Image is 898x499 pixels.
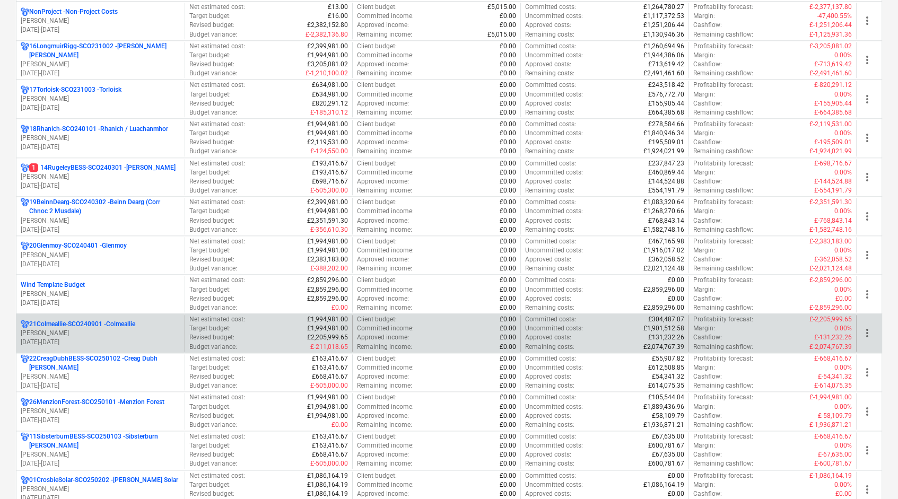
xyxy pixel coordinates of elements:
p: Budget variance : [189,147,237,156]
p: Revised budget : [189,177,234,186]
p: [PERSON_NAME] [21,94,180,103]
p: Approved costs : [525,99,571,108]
p: 20Glenmoy-SCO240401 - Glenmoy [29,241,127,250]
p: [PERSON_NAME] [21,172,180,181]
p: £-554,191.79 [814,186,852,195]
p: £698,716.67 [312,177,348,186]
div: Project has multi currencies enabled [21,241,29,250]
p: £0.00 [500,255,516,264]
p: [DATE] - [DATE] [21,459,180,468]
p: £1,130,946.36 [643,30,684,39]
p: £2,491,461.60 [643,69,684,78]
p: 16LongmuirRigg-SCO231002 - [PERSON_NAME] [PERSON_NAME] [29,42,180,60]
p: £0.00 [500,108,516,117]
div: 17Torloisk-SCO231003 -Torloisk[PERSON_NAME][DATE]-[DATE] [21,85,180,112]
p: £155,905.44 [648,99,684,108]
p: Approved costs : [525,21,571,30]
p: £0.00 [500,69,516,78]
p: Target budget : [189,51,231,60]
p: £1,582,748.16 [643,225,684,234]
p: £-1,924,021.99 [809,147,852,156]
p: [PERSON_NAME] [21,251,180,260]
p: Budget variance : [189,108,237,117]
p: Approved costs : [525,177,571,186]
p: £-2,119,531.00 [809,120,852,129]
span: more_vert [861,14,874,27]
p: £0.00 [500,12,516,21]
div: 21Colmeallie-SCO240901 -Colmeallie[PERSON_NAME][DATE]-[DATE] [21,320,180,347]
div: Project has multi currencies enabled [21,320,29,329]
p: Cashflow : [693,177,721,186]
p: Profitability forecast : [693,3,753,12]
p: Approved income : [357,138,409,147]
p: Remaining cashflow : [693,108,753,117]
p: Remaining income : [357,186,412,195]
p: [DATE] - [DATE] [21,338,180,347]
p: £-768,843.14 [814,216,852,225]
p: Margin : [693,168,714,177]
p: 19BeinnDearg-SCO240302 - Beinn Dearg (Corr Chnoc 2 Musdale) [29,198,180,216]
p: £1,117,372.53 [643,12,684,21]
p: £1,268,270.66 [643,207,684,216]
p: Remaining income : [357,108,412,117]
p: £-356,610.30 [310,225,348,234]
p: 22CreagDubhBESS-SCO250102 - Creag Dubh [PERSON_NAME] [29,354,180,372]
p: Client budget : [357,81,397,90]
p: £0.00 [500,237,516,246]
p: Margin : [693,90,714,99]
p: Margin : [693,51,714,60]
p: £1,264,780.27 [643,3,684,12]
p: Revised budget : [189,99,234,108]
p: Net estimated cost : [189,237,245,246]
p: £634,981.00 [312,81,348,90]
p: Profitability forecast : [693,159,753,168]
span: more_vert [861,444,874,457]
p: Budget variance : [189,30,237,39]
p: £-713,619.42 [814,60,852,69]
p: 0.00% [834,246,852,255]
p: £-1,582,748.16 [809,225,852,234]
p: £0.00 [500,225,516,234]
p: £0.00 [500,216,516,225]
p: [PERSON_NAME] [21,60,180,69]
div: Project has multi currencies enabled [21,42,29,60]
span: 1 [29,163,38,172]
p: £2,119,531.00 [307,138,348,147]
p: Profitability forecast : [693,237,753,246]
p: £-1,125,931.36 [809,30,852,39]
div: Project has multi currencies enabled [21,354,29,372]
p: Committed costs : [525,198,576,207]
p: Target budget : [189,207,231,216]
p: [PERSON_NAME] [21,407,180,416]
p: Approved income : [357,99,409,108]
p: Uncommitted costs : [525,168,583,177]
p: [DATE] - [DATE] [21,416,180,425]
p: Client budget : [357,42,397,51]
p: £1,994,981.00 [307,207,348,216]
iframe: Chat Widget [845,448,898,499]
p: £193,416.67 [312,159,348,168]
div: 22CreagDubhBESS-SCO250102 -Creag Dubh [PERSON_NAME][PERSON_NAME][DATE]-[DATE] [21,354,180,391]
p: Remaining costs : [525,186,574,195]
p: [DATE] - [DATE] [21,260,180,269]
p: £664,385.68 [648,108,684,117]
p: Remaining costs : [525,264,574,273]
p: £-124,550.00 [310,147,348,156]
p: Margin : [693,129,714,138]
p: 17Torloisk-SCO231003 - Torloisk [29,85,121,94]
div: 18Rhanich-SCO240101 -Rhanich / Luachanmhor[PERSON_NAME][DATE]-[DATE] [21,125,180,152]
div: 11SibsterburnBESS-SCO250103 -Sibsterburn [PERSON_NAME][PERSON_NAME][DATE]-[DATE] [21,432,180,469]
p: £-1,210,100.02 [306,69,348,78]
p: 26MenzionForest-SCO250101 - Menzion Forest [29,398,164,407]
p: £0.00 [500,168,516,177]
div: Project has multi currencies enabled [21,398,29,407]
p: Client budget : [357,237,397,246]
p: [DATE] - [DATE] [21,25,180,34]
p: [DATE] - [DATE] [21,225,180,234]
p: Approved costs : [525,255,571,264]
p: £1,994,981.00 [307,51,348,60]
p: Cashflow : [693,60,721,69]
p: £1,994,981.00 [307,246,348,255]
p: Uncommitted costs : [525,51,583,60]
p: £-2,382,136.80 [306,30,348,39]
